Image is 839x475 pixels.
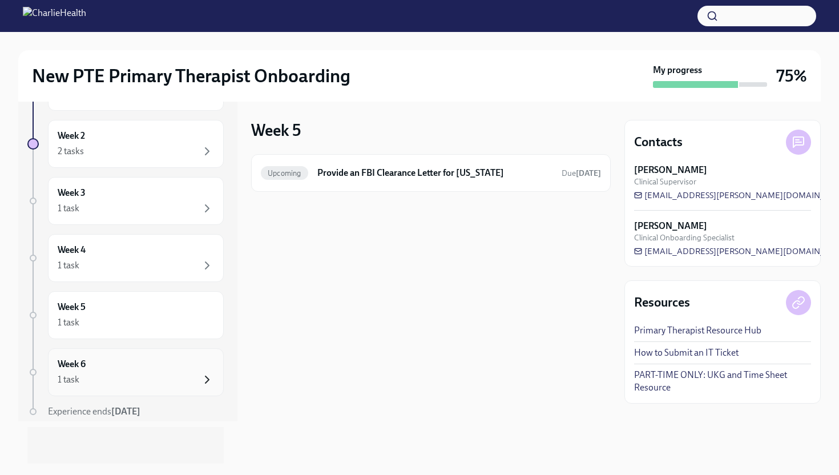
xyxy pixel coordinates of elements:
[58,244,86,256] h6: Week 4
[634,324,761,337] a: Primary Therapist Resource Hub
[634,220,707,232] strong: [PERSON_NAME]
[58,130,85,142] h6: Week 2
[261,164,601,182] a: UpcomingProvide an FBI Clearance Letter for [US_STATE]Due[DATE]
[32,65,350,87] h2: New PTE Primary Therapist Onboarding
[634,134,683,151] h4: Contacts
[634,164,707,176] strong: [PERSON_NAME]
[576,168,601,178] strong: [DATE]
[634,347,739,359] a: How to Submit an IT Ticket
[58,259,79,272] div: 1 task
[111,406,140,417] strong: [DATE]
[27,177,224,225] a: Week 31 task
[58,316,79,329] div: 1 task
[58,373,79,386] div: 1 task
[562,168,601,178] span: Due
[261,169,308,178] span: Upcoming
[58,301,86,313] h6: Week 5
[317,167,552,179] h6: Provide an FBI Clearance Letter for [US_STATE]
[58,358,86,371] h6: Week 6
[634,294,690,311] h4: Resources
[776,66,807,86] h3: 75%
[251,120,301,140] h3: Week 5
[58,202,79,215] div: 1 task
[58,187,86,199] h6: Week 3
[27,120,224,168] a: Week 22 tasks
[562,168,601,179] span: October 10th, 2025 09:00
[634,369,811,394] a: PART-TIME ONLY: UKG and Time Sheet Resource
[653,64,702,77] strong: My progress
[27,291,224,339] a: Week 51 task
[634,232,735,243] span: Clinical Onboarding Specialist
[48,406,140,417] span: Experience ends
[27,234,224,282] a: Week 41 task
[27,348,224,396] a: Week 61 task
[634,176,696,187] span: Clinical Supervisor
[58,145,84,158] div: 2 tasks
[23,7,86,25] img: CharlieHealth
